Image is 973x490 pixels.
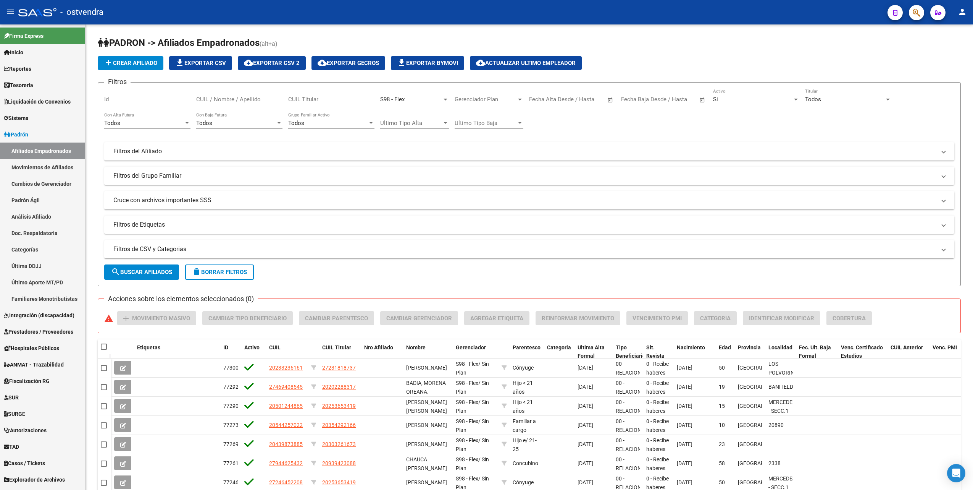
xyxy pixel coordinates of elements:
span: Reinformar Movimiento [542,315,614,322]
datatable-header-cell: Activo [241,339,266,365]
span: Casos / Tickets [4,459,45,467]
span: Categoria [700,315,731,322]
span: 77300 [223,365,239,371]
button: Open calendar [606,96,615,104]
mat-panel-title: Cruce con archivos importantes SSS [113,196,936,204]
span: 0 - Recibe haberes regularmente [646,399,678,423]
span: (alt+a) [260,40,278,47]
span: 58 [719,460,725,466]
mat-expansion-panel-header: Filtros del Afiliado [104,142,954,161]
mat-icon: menu [6,7,15,16]
span: S98 - Flex [456,437,478,443]
span: 2338 [768,460,781,466]
span: [DATE] [677,365,692,371]
span: Exportar Bymovi [397,60,458,67]
span: Exportar CSV 2 [244,60,300,67]
span: 77269 [223,441,239,447]
button: Actualizar ultimo Empleador [470,56,582,70]
span: [GEOGRAPHIC_DATA] [738,422,789,428]
span: [GEOGRAPHIC_DATA] [738,479,789,485]
span: 77246 [223,479,239,485]
span: Identificar Modificar [749,315,814,322]
span: 20544257022 [269,422,303,428]
span: Ultimo Tipo Alta [380,120,442,127]
span: [PERSON_NAME] [406,479,447,485]
datatable-header-cell: CUIL [266,339,308,365]
span: [DATE] [677,441,692,447]
button: Exportar CSV [169,56,232,70]
mat-icon: person [958,7,967,16]
datatable-header-cell: Tipo Beneficiario [613,339,643,365]
mat-panel-title: Filtros del Afiliado [113,147,936,156]
span: Prestadores / Proveedores [4,328,73,336]
datatable-header-cell: Nro Afiliado [361,339,403,365]
span: 20439873885 [269,441,303,447]
span: [DATE] [677,403,692,409]
span: - ostvendra [60,4,103,21]
span: 20890 [768,422,784,428]
span: 00 - RELACION DE DEPENDENCIA [616,418,651,450]
div: [DATE] [578,421,610,430]
mat-icon: file_download [397,58,406,67]
mat-panel-title: Filtros de Etiquetas [113,221,936,229]
mat-expansion-panel-header: Cruce con archivos importantes SSS [104,191,954,209]
span: 20501244865 [269,403,303,409]
datatable-header-cell: Categoria [544,339,574,365]
span: 20233236161 [269,365,303,371]
span: Etiquetas [137,344,160,350]
span: [GEOGRAPHIC_DATA] [738,441,789,447]
span: Inicio [4,48,23,57]
mat-panel-title: Filtros de CSV y Categorias [113,245,936,253]
mat-icon: add [121,314,131,323]
span: Borrar Filtros [192,269,247,276]
span: Activo [244,344,260,350]
button: Crear Afiliado [98,56,163,70]
span: S98 - Flex [380,96,405,103]
button: Agregar Etiqueta [464,311,529,325]
button: Buscar Afiliados [104,264,179,280]
span: Concubino [513,460,538,466]
mat-icon: add [104,58,113,67]
span: 20253653419 [322,403,356,409]
div: [DATE] [578,440,610,449]
span: CUIL [269,344,281,350]
span: [DATE] [677,460,692,466]
datatable-header-cell: Provincia [735,339,765,365]
div: [DATE] [578,363,610,372]
span: Padrón [4,130,28,139]
span: [DATE] [677,384,692,390]
span: TAD [4,443,19,451]
span: CUIL Anterior [891,344,923,350]
span: Si [713,96,718,103]
datatable-header-cell: Ultima Alta Formal [574,339,613,365]
button: Movimiento Masivo [117,311,196,325]
span: Sistema [4,114,29,122]
span: BADIA, MORENA OREANA. [406,380,446,395]
mat-icon: search [111,267,120,276]
span: [GEOGRAPHIC_DATA] [738,403,789,409]
span: 27944625432 [269,460,303,466]
datatable-header-cell: Parentesco [510,339,544,365]
span: BANFIELD [768,384,793,390]
div: Open Intercom Messenger [947,464,965,482]
div: [DATE] [578,478,610,487]
div: [DATE] [578,459,610,468]
div: [DATE] [578,383,610,391]
span: Provincia [738,344,761,350]
button: Vencimiento PMI [626,311,688,325]
datatable-header-cell: Gerenciador [453,339,499,365]
span: 00 - RELACION DE DEPENDENCIA [616,361,651,393]
span: Todos [196,120,212,127]
button: Cambiar Tipo Beneficiario [202,311,293,325]
button: Cambiar Gerenciador [380,311,458,325]
span: 00 - RELACION DE DEPENDENCIA [616,456,651,488]
span: Fec. Ult. Baja Formal [799,344,831,359]
span: Autorizaciones [4,426,47,435]
span: Edad [719,344,731,350]
span: Hijo < 21 años [513,380,533,395]
span: [GEOGRAPHIC_DATA] [738,365,789,371]
span: PADRON -> Afiliados Empadronados [98,37,260,48]
mat-expansion-panel-header: Filtros del Grupo Familiar [104,167,954,185]
span: 00 - RELACION DE DEPENDENCIA [616,399,651,431]
datatable-header-cell: Sit. Revista [643,339,674,365]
